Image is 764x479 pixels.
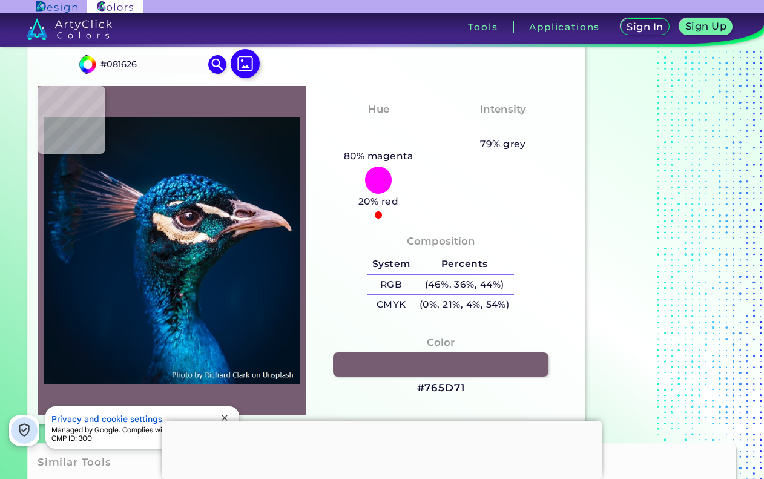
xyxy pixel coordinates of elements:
iframe: Advertisement [162,421,602,476]
input: type color.. [96,56,209,73]
h4: Intensity [480,101,526,118]
h5: 20% red [354,194,403,210]
h5: CMYK [367,295,415,315]
h3: Reddish Magenta [323,120,433,148]
h3: #765D71 [417,381,465,395]
h4: Hue [368,101,389,118]
h3: Tools [468,22,498,31]
h5: (46%, 36%, 44%) [415,275,514,295]
h5: 80% magenta [339,148,418,164]
h5: System [367,254,415,274]
h5: 79% grey [480,136,526,152]
h5: RGB [367,275,415,295]
h3: Similar Tools [38,455,111,470]
h5: Percents [415,254,514,274]
img: icon picture [231,49,260,78]
img: ArtyClick Design logo [36,1,77,13]
img: img_pavlin.jpg [44,92,300,409]
iframe: Advertisement [590,15,741,429]
h5: Sign In [628,22,662,31]
img: icon search [208,55,226,73]
a: Sign Up [682,19,729,35]
h5: Sign Up [687,22,725,31]
h4: Composition [407,233,475,250]
img: logo_artyclick_colors_white.svg [27,18,112,40]
h3: Applications [529,22,600,31]
h4: Color [427,334,455,351]
h3: Pale [486,120,521,134]
a: Sign In [622,19,667,35]
h5: (0%, 21%, 4%, 54%) [415,295,514,315]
